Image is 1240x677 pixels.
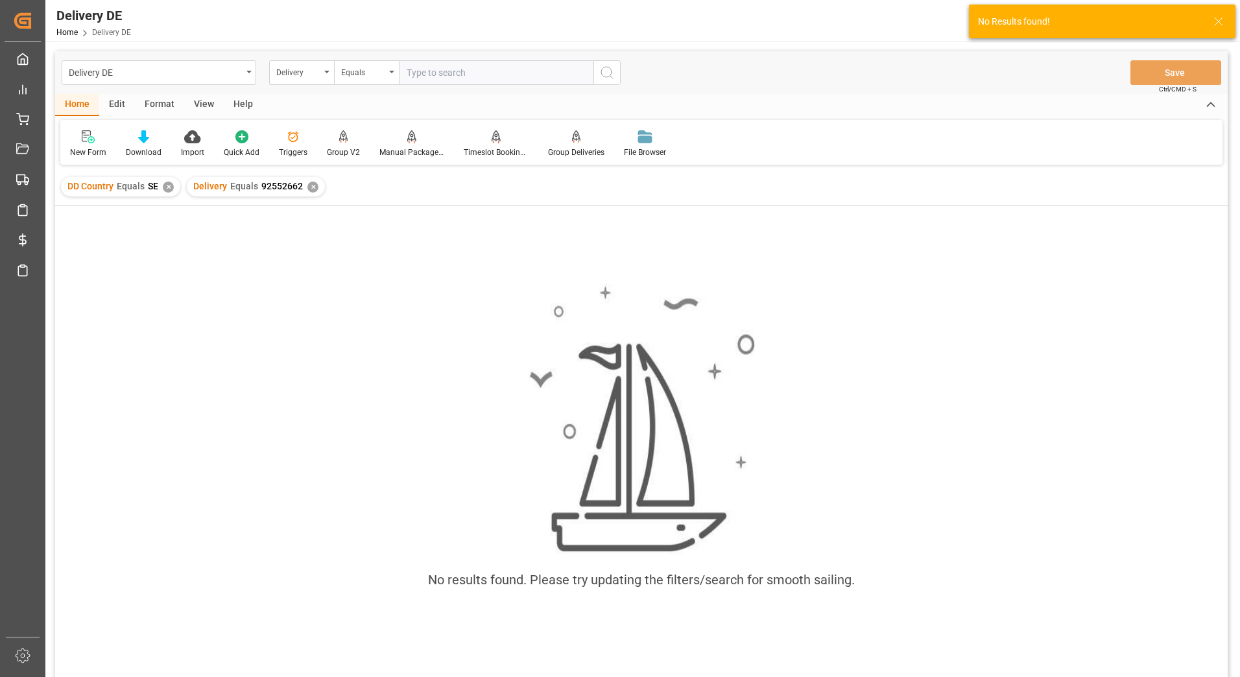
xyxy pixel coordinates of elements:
div: Delivery DE [69,64,242,80]
div: View [184,94,224,116]
div: Group Deliveries [548,147,604,158]
div: Home [55,94,99,116]
button: open menu [62,60,256,85]
div: Help [224,94,263,116]
div: Delivery [276,64,320,78]
div: Timeslot Booking Report [464,147,529,158]
div: No Results found! [978,15,1201,29]
div: Manual Package TypeDetermination [379,147,444,158]
span: SE [148,181,158,191]
button: search button [593,60,621,85]
div: New Form [70,147,106,158]
span: Ctrl/CMD + S [1159,84,1197,94]
div: Format [135,94,184,116]
div: Delivery DE [56,6,131,25]
div: Quick Add [224,147,259,158]
div: ✕ [307,182,318,193]
span: DD Country [67,181,113,191]
span: Delivery [193,181,227,191]
div: ✕ [163,182,174,193]
div: Group V2 [327,147,360,158]
button: open menu [269,60,334,85]
span: 92552662 [261,181,303,191]
span: Equals [230,181,258,191]
input: Type to search [399,60,593,85]
img: smooth_sailing.jpeg [528,284,755,555]
div: Equals [341,64,385,78]
div: No results found. Please try updating the filters/search for smooth sailing. [428,570,855,589]
span: Equals [117,181,145,191]
button: Save [1130,60,1221,85]
div: Triggers [279,147,307,158]
div: Download [126,147,161,158]
button: open menu [334,60,399,85]
div: Import [181,147,204,158]
div: File Browser [624,147,666,158]
a: Home [56,28,78,37]
div: Edit [99,94,135,116]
